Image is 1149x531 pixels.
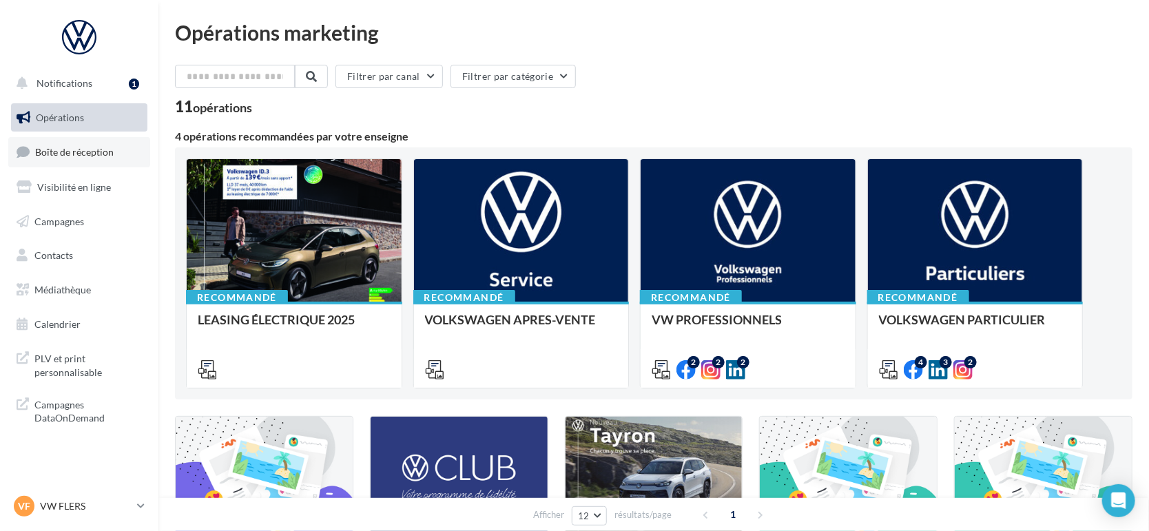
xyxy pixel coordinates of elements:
p: VW FLERS [40,499,132,513]
span: Boîte de réception [35,146,114,158]
div: opérations [193,101,252,114]
div: Recommandé [413,290,515,305]
span: PLV et print personnalisable [34,349,142,379]
div: Recommandé [186,290,288,305]
span: Médiathèque [34,284,91,295]
div: VW PROFESSIONNELS [652,313,845,340]
span: 1 [723,503,745,525]
div: 1 [129,79,139,90]
div: VOLKSWAGEN PARTICULIER [879,313,1072,340]
div: 3 [940,356,952,368]
a: PLV et print personnalisable [8,344,150,384]
button: Notifications 1 [8,69,145,98]
div: 4 [915,356,927,368]
div: Opérations marketing [175,22,1132,43]
span: Contacts [34,249,73,261]
a: Visibilité en ligne [8,173,150,202]
div: Recommandé [867,290,969,305]
button: Filtrer par catégorie [451,65,576,88]
div: Recommandé [640,290,742,305]
span: VF [18,499,30,513]
span: Opérations [36,112,84,123]
a: Campagnes DataOnDemand [8,390,150,430]
span: Notifications [37,77,92,89]
a: Campagnes [8,207,150,236]
span: Afficher [533,508,564,521]
button: 12 [572,506,607,525]
span: Campagnes DataOnDemand [34,395,142,425]
div: 2 [964,356,977,368]
div: 2 [712,356,725,368]
a: Calendrier [8,310,150,339]
span: Calendrier [34,318,81,330]
button: Filtrer par canal [335,65,443,88]
a: Contacts [8,241,150,270]
div: 2 [737,356,749,368]
span: Visibilité en ligne [37,181,111,193]
span: résultats/page [614,508,672,521]
a: Boîte de réception [8,137,150,167]
div: VOLKSWAGEN APRES-VENTE [425,313,618,340]
a: Opérations [8,103,150,132]
div: 2 [687,356,700,368]
div: 11 [175,99,252,114]
a: VF VW FLERS [11,493,147,519]
span: 12 [578,510,590,521]
div: Open Intercom Messenger [1102,484,1135,517]
a: Médiathèque [8,275,150,304]
div: 4 opérations recommandées par votre enseigne [175,131,1132,142]
span: Campagnes [34,215,84,227]
div: LEASING ÉLECTRIQUE 2025 [198,313,391,340]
